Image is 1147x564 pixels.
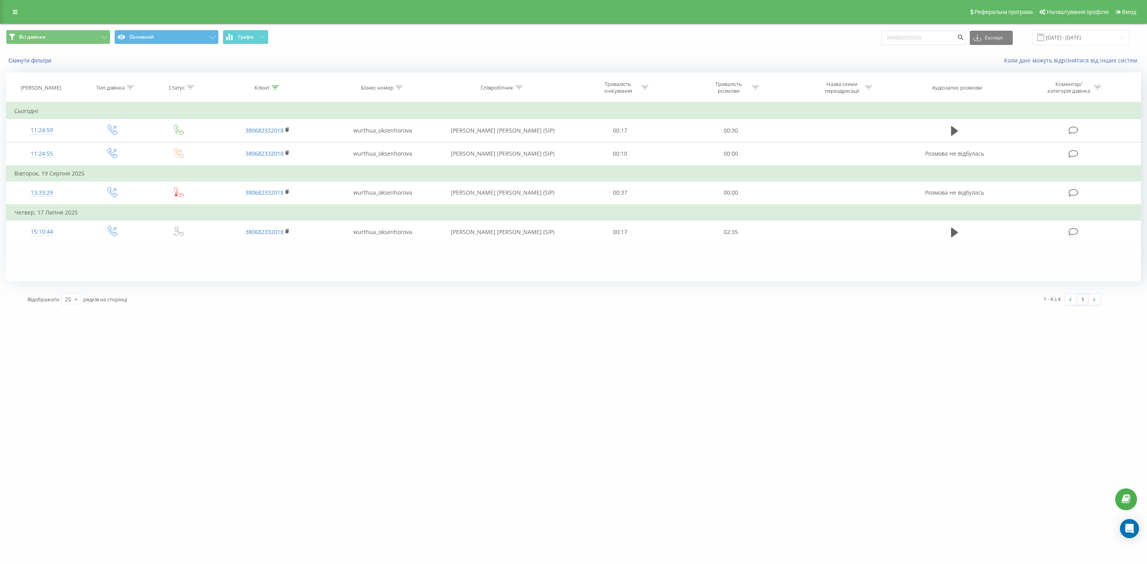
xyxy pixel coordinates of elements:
button: Експорт [970,31,1013,45]
td: [PERSON_NAME] [PERSON_NAME] (SIP) [440,181,565,205]
span: Відображати [27,296,59,303]
div: Статус [169,84,185,91]
div: Аудіозапис розмови [932,84,982,91]
input: Пошук за номером [881,31,966,45]
td: wurthua_oksenhorova [325,221,440,244]
div: 11:24:55 [14,146,69,162]
a: 380682332018 [245,228,284,236]
button: Основний [114,30,219,44]
a: 380682332018 [245,127,284,134]
div: 11:24:59 [14,123,69,138]
div: Клієнт [254,84,270,91]
button: Графік [223,30,268,44]
div: Тривалість розмови [707,81,750,94]
span: Всі дзвінки [19,34,45,40]
div: [PERSON_NAME] [21,84,61,91]
td: Четвер, 17 Липня 2025 [6,205,1141,221]
div: 13:33:29 [14,185,69,201]
div: 1 - 4 з 4 [1043,295,1061,303]
button: Всі дзвінки [6,30,110,44]
td: 00:30 [675,119,786,142]
div: Бізнес номер [361,84,393,91]
a: 380682332018 [245,150,284,157]
td: 00:17 [564,119,675,142]
button: Скинути фільтри [6,57,55,64]
span: Налаштування профілю [1047,9,1109,15]
td: 00:10 [564,142,675,166]
td: Вівторок, 19 Серпня 2025 [6,166,1141,181]
td: wurthua_oksenhorova [325,119,440,142]
td: [PERSON_NAME] [PERSON_NAME] (SIP) [440,221,565,244]
span: Реферальна програма [975,9,1033,15]
td: 00:37 [564,181,675,205]
td: wurthua_oksenhorova [325,181,440,205]
div: Назва схеми переадресації [820,81,863,94]
span: Розмова не відбулась [925,150,984,157]
span: Розмова не відбулась [925,189,984,196]
div: Open Intercom Messenger [1120,519,1139,538]
div: Тип дзвінка [96,84,125,91]
td: 00:00 [675,142,786,166]
a: 380682332018 [245,189,284,196]
div: Коментар/категорія дзвінка [1045,81,1092,94]
a: Коли дані можуть відрізнятися вiд інших систем [1004,57,1141,64]
a: 1 [1077,294,1088,305]
td: 00:00 [675,181,786,205]
td: [PERSON_NAME] [PERSON_NAME] (SIP) [440,142,565,166]
td: 02:35 [675,221,786,244]
div: Співробітник [481,84,513,91]
td: wurthua_oksenhorova [325,142,440,166]
span: рядків на сторінці [83,296,127,303]
div: Тривалість очікування [597,81,639,94]
td: [PERSON_NAME] [PERSON_NAME] (SIP) [440,119,565,142]
span: Вихід [1122,9,1136,15]
td: Сьогодні [6,103,1141,119]
td: 00:17 [564,221,675,244]
div: 15:10:44 [14,224,69,240]
div: 25 [65,295,71,303]
span: Графік [238,34,254,40]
